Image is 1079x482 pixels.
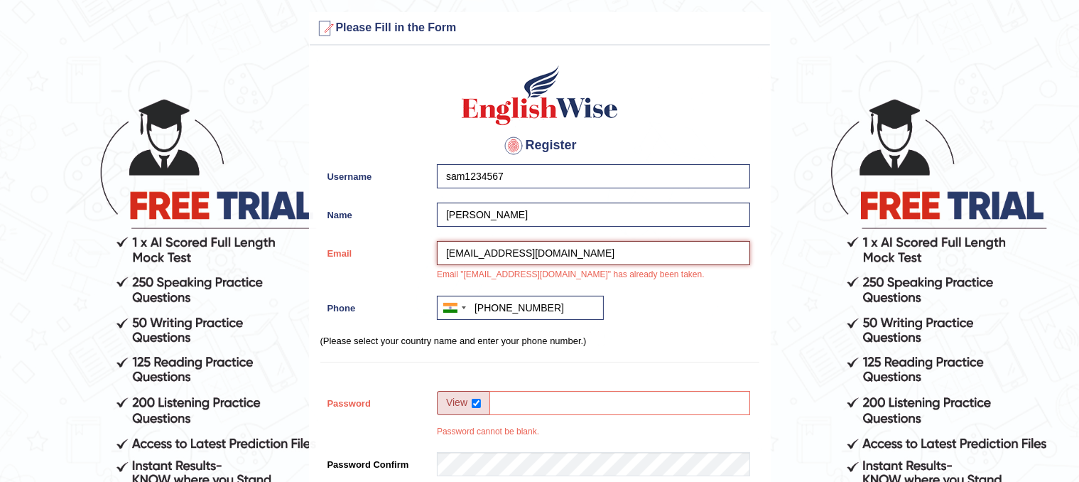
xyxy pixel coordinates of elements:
div: India (भारत): +91 [438,296,470,319]
h3: Please Fill in the Form [313,17,766,40]
label: Name [320,203,430,222]
label: Username [320,164,430,183]
input: Show/Hide Password [472,399,481,408]
label: Phone [320,296,430,315]
label: Password Confirm [320,452,430,471]
label: Email [320,241,430,260]
img: Logo of English Wise create a new account for intelligent practice with AI [459,63,621,127]
input: +91 81234 56789 [437,296,604,320]
h4: Register [320,134,759,157]
p: (Please select your country name and enter your phone number.) [320,334,759,348]
label: Password [320,391,430,410]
